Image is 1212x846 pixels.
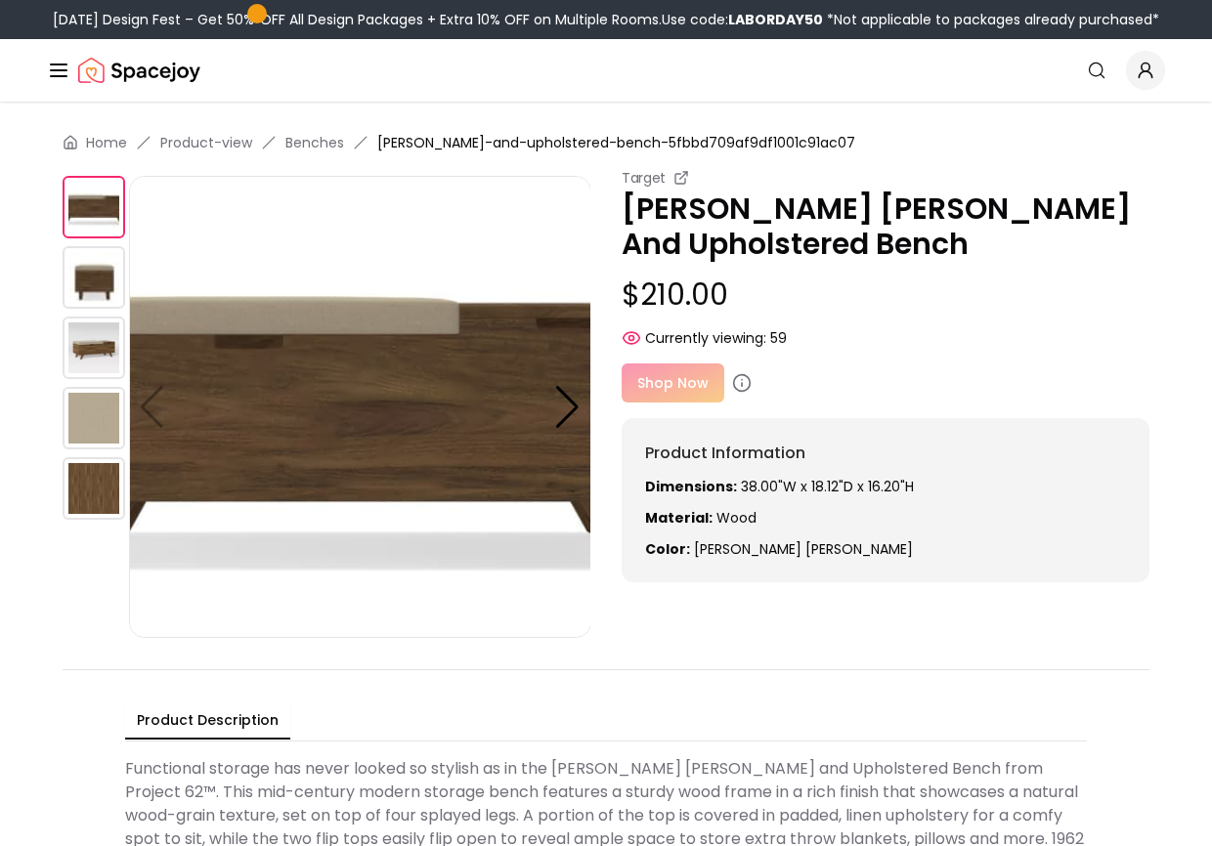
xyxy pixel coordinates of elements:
nav: Global [47,39,1165,102]
button: Product Description [125,702,290,740]
img: https://storage.googleapis.com/spacejoy-main/assets/5fbbd709af9df1001c91ac07/product_0_5ig97looj3ec [129,176,591,638]
img: https://storage.googleapis.com/spacejoy-main/assets/5fbbd709af9df1001c91ac07/product_2_e8fobelj8cia [63,317,125,379]
span: Use code: [662,10,823,29]
img: https://storage.googleapis.com/spacejoy-main/assets/5fbbd709af9df1001c91ac07/product_4_hmmfpaabehpd [63,457,125,520]
nav: breadcrumb [63,133,1149,152]
img: Spacejoy Logo [78,51,200,90]
img: https://storage.googleapis.com/spacejoy-main/assets/5fbbd709af9df1001c91ac07/product_0_5ig97looj3ec [63,176,125,238]
strong: Dimensions: [645,477,737,496]
strong: Material: [645,508,713,528]
a: Product-view [160,133,252,152]
span: [PERSON_NAME] [PERSON_NAME] [694,539,913,559]
a: Spacejoy [78,51,200,90]
div: [DATE] Design Fest – Get 50% OFF All Design Packages + Extra 10% OFF on Multiple Rooms. [53,10,1159,29]
a: Home [86,133,127,152]
img: https://storage.googleapis.com/spacejoy-main/assets/5fbbd709af9df1001c91ac07/product_3_6pj4n9fa4c7l [63,387,125,449]
span: Wood [716,508,757,528]
span: 59 [770,328,787,348]
h6: Product Information [645,442,1126,465]
img: https://storage.googleapis.com/spacejoy-main/assets/5fbbd709af9df1001c91ac07/product_1_h63e9ab53g7k [63,246,125,309]
span: Currently viewing: [645,328,766,348]
p: 38.00"W x 18.12"D x 16.20"H [645,477,1126,496]
strong: Color: [645,539,690,559]
p: [PERSON_NAME] [PERSON_NAME] And Upholstered Bench [622,191,1149,262]
b: LABORDAY50 [728,10,823,29]
p: $210.00 [622,277,1149,313]
a: Benches [285,133,344,152]
span: [PERSON_NAME]-and-upholstered-bench-5fbbd709af9df1001c91ac07 [377,133,855,152]
span: *Not applicable to packages already purchased* [823,10,1159,29]
small: Target [622,168,666,188]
